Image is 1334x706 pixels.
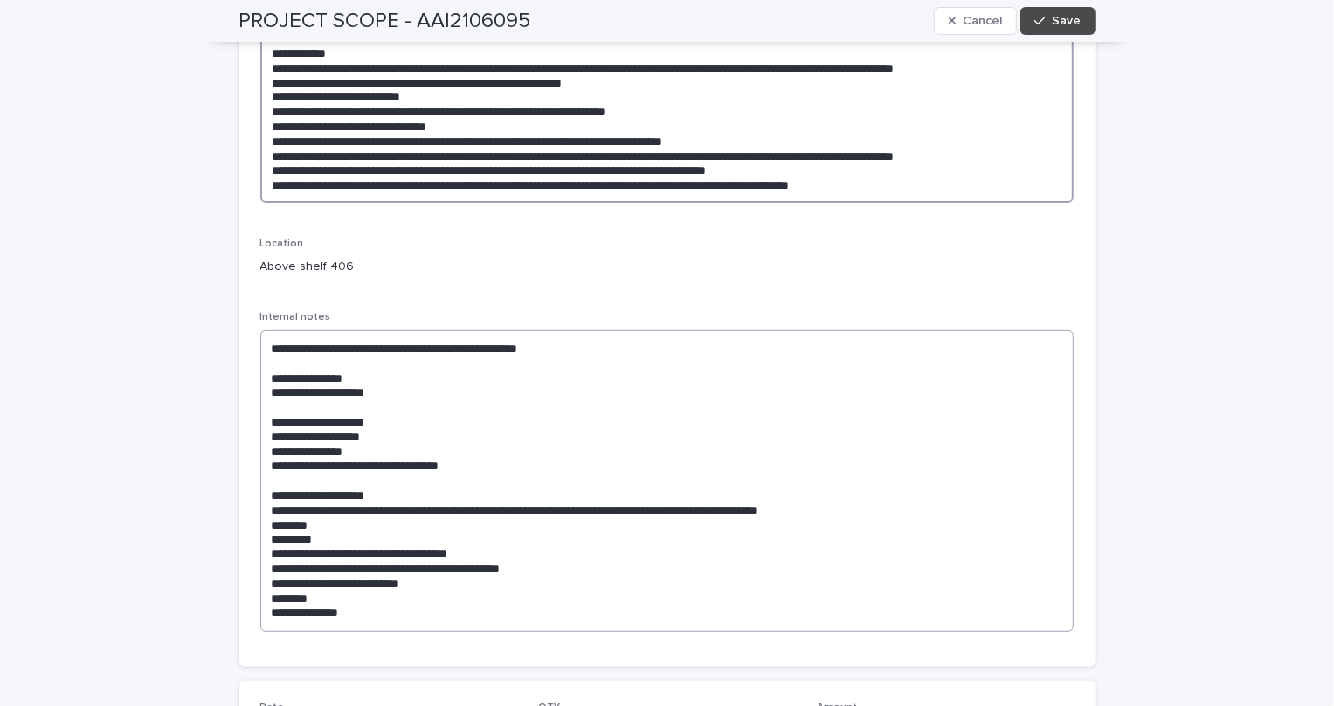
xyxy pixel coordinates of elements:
h2: PROJECT SCOPE - AAI2106095 [239,9,531,34]
span: Save [1053,15,1082,27]
span: Cancel [963,15,1002,27]
span: Location [260,239,304,249]
button: Save [1020,7,1095,35]
span: Internal notes [260,312,331,322]
p: Above shelf 406 [260,258,518,276]
button: Cancel [934,7,1018,35]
